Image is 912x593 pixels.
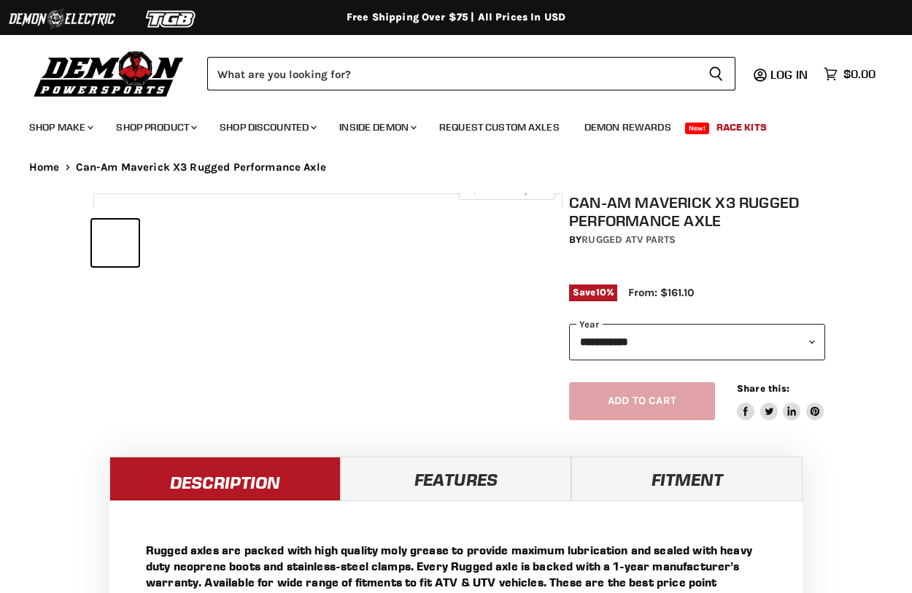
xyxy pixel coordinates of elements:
[328,112,425,142] a: Inside Demon
[29,161,60,174] a: Home
[770,67,808,82] span: Log in
[29,47,189,99] img: Demon Powersports
[92,220,139,266] button: IMAGE thumbnail
[109,457,341,500] a: Description
[685,123,710,134] span: New!
[737,382,824,421] aside: Share this:
[764,68,816,81] a: Log in
[207,57,697,90] input: Search
[628,286,694,299] span: From: $161.10
[571,457,803,500] a: Fitment
[573,112,682,142] a: Demon Rewards
[569,284,617,301] span: Save %
[428,112,571,142] a: Request Custom Axles
[697,57,735,90] button: Search
[816,63,883,85] a: $0.00
[18,106,872,142] ul: Main menu
[207,57,735,90] form: Product
[596,287,606,298] span: 10
[569,193,825,230] h1: Can-Am Maverick X3 Rugged Performance Axle
[117,5,226,33] img: TGB Logo 2
[105,112,206,142] a: Shop Product
[569,324,825,360] select: year
[737,383,789,394] span: Share this:
[466,184,547,195] span: Click to expand
[843,67,876,81] span: $0.00
[569,232,825,248] div: by
[341,457,572,500] a: Features
[7,5,117,33] img: Demon Electric Logo 2
[209,112,325,142] a: Shop Discounted
[18,112,102,142] a: Shop Make
[76,161,326,174] span: Can-Am Maverick X3 Rugged Performance Axle
[706,112,778,142] a: Race Kits
[581,233,676,246] a: Rugged ATV Parts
